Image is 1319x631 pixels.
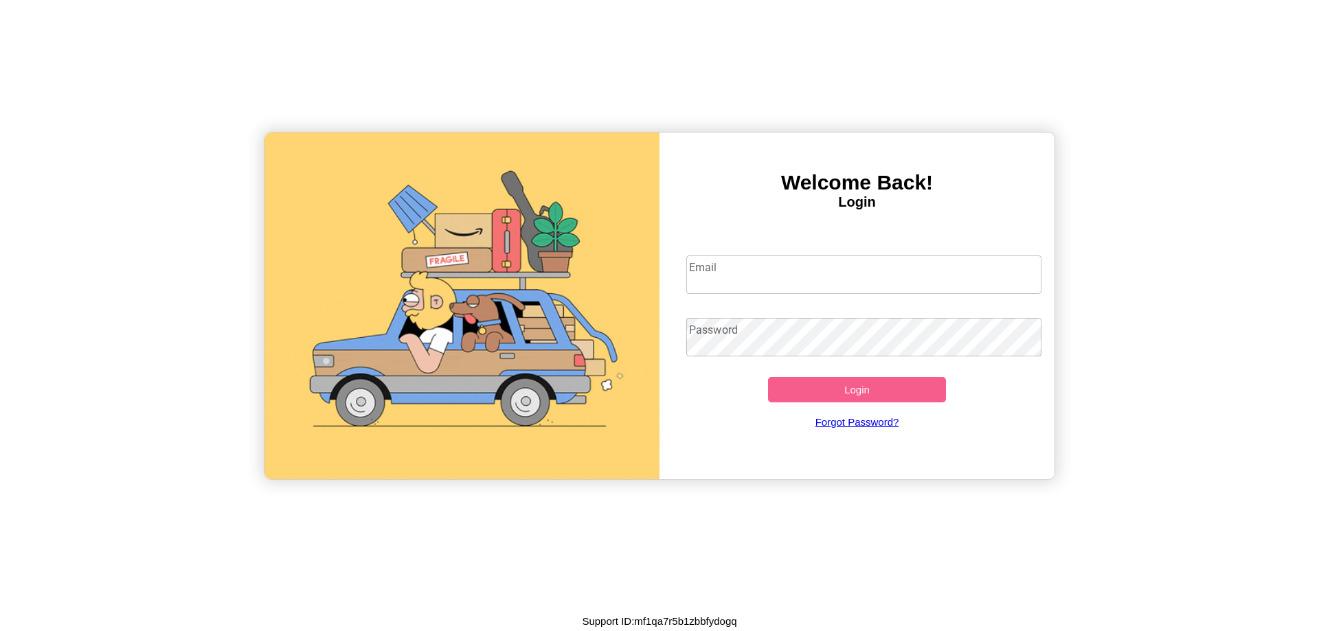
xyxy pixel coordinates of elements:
button: Login [768,377,946,402]
a: Forgot Password? [679,402,1035,441]
img: gif [264,133,659,479]
h4: Login [659,194,1055,210]
h3: Welcome Back! [659,171,1055,194]
p: Support ID: mf1qa7r5b1zbbfydogq [582,612,736,630]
